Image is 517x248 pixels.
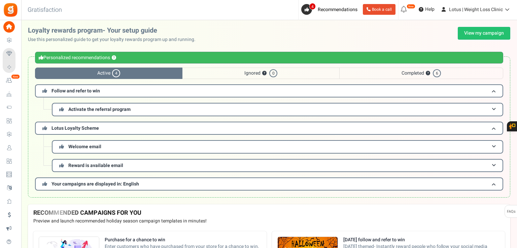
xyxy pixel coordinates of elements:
em: New [407,4,415,9]
a: View my campaign [458,27,510,40]
span: 4 [112,69,120,77]
span: 0 [269,69,277,77]
span: Follow and refer to win [51,87,100,94]
span: 6 [433,69,441,77]
h2: Loyalty rewards program- Your setup guide [28,27,201,34]
span: Ignored [182,68,339,79]
span: 4 [309,3,316,10]
div: Personalized recommendations [35,52,503,64]
span: FAQs [507,205,516,218]
a: Book a call [363,4,395,15]
span: Completed [339,68,503,79]
p: Use this personalized guide to get your loyalty rewards program up and running. [28,36,201,43]
strong: Purchase for a chance to win [105,237,261,243]
h3: Gratisfaction [20,3,69,17]
a: Help [416,4,437,15]
a: 4 Recommendations [301,4,360,15]
span: Recommendations [318,6,357,13]
span: Active [35,68,182,79]
span: Lotus | Weight Loss Clinic [449,6,503,13]
em: New [11,74,20,79]
span: Lotus Loyalty Scheme [51,125,99,132]
span: Welcome email [68,143,101,150]
span: Help [423,6,435,13]
a: New [3,75,18,86]
h4: RECOMMENDED CAMPAIGNS FOR YOU [33,210,505,216]
span: Reward is available email [68,162,123,169]
button: ? [112,56,116,60]
img: Gratisfaction [3,2,18,17]
button: ? [426,71,430,76]
span: Activate the referral program [68,106,131,113]
span: Your campaigns are displayed in: English [51,180,139,188]
p: Preview and launch recommended holiday season campaign templates in minutes! [33,218,505,224]
strong: [DATE] follow and refer to win [343,237,500,243]
button: ? [262,71,267,76]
